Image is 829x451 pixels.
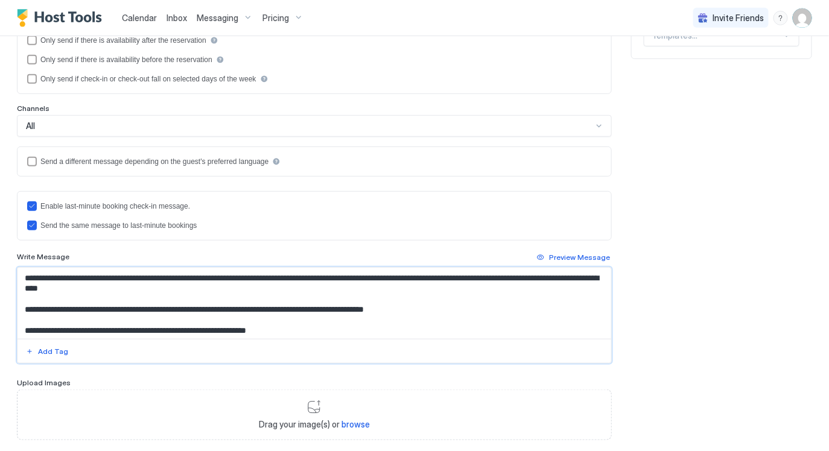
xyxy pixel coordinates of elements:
[535,250,612,265] button: Preview Message
[17,9,107,27] a: Host Tools Logo
[27,201,602,211] div: lastMinuteMessageEnabled
[773,11,788,25] div: menu
[17,252,69,261] span: Write Message
[167,13,187,23] span: Inbox
[197,13,238,24] span: Messaging
[549,252,610,263] div: Preview Message
[713,13,764,24] span: Invite Friends
[27,157,602,166] div: languagesEnabled
[26,121,35,131] span: All
[27,74,602,84] div: isLimited
[40,221,197,230] div: Send the same message to last-minute bookings
[24,344,70,359] button: Add Tag
[167,11,187,24] a: Inbox
[341,419,370,429] span: browse
[40,75,256,83] div: Only send if check-in or check-out fall on selected days of the week
[259,419,370,430] span: Drag your image(s) or
[17,104,49,113] span: Channels
[40,202,190,210] div: Enable last-minute booking check-in message.
[27,36,602,45] div: afterReservation
[40,55,212,64] div: Only send if there is availability before the reservation
[122,11,157,24] a: Calendar
[40,157,268,166] div: Send a different message depending on the guest's preferred language
[17,378,71,387] span: Upload Images
[27,55,602,65] div: beforeReservation
[27,221,602,230] div: lastMinuteMessageIsTheSame
[12,410,41,439] iframe: Intercom live chat
[122,13,157,23] span: Calendar
[262,13,289,24] span: Pricing
[40,36,206,45] div: Only send if there is availability after the reservation
[17,268,612,339] textarea: Input Field
[38,346,68,357] div: Add Tag
[793,8,812,28] div: User profile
